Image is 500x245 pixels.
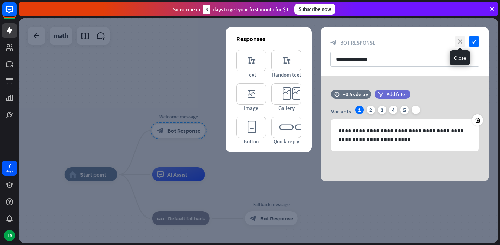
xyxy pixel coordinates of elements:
span: Variants [331,108,351,115]
i: time [334,92,340,97]
i: check [469,36,479,47]
div: 5 [400,106,409,114]
i: plus [412,106,420,114]
button: Open LiveChat chat widget [6,3,27,24]
div: days [6,169,13,174]
div: 1 [355,106,364,114]
div: 2 [367,106,375,114]
div: 3 [203,5,210,14]
a: 7 days [2,161,17,176]
div: 3 [378,106,386,114]
div: 4 [389,106,397,114]
i: filter [378,92,383,97]
span: Add filter [387,91,407,98]
div: Subscribe now [294,4,335,15]
div: Subscribe in days to get your first month for $1 [173,5,289,14]
div: JB [4,230,15,241]
div: 7 [8,163,11,169]
div: +0.5s delay [343,91,368,98]
i: block_bot_response [330,40,337,46]
span: Bot Response [340,39,375,46]
i: close [455,36,465,47]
